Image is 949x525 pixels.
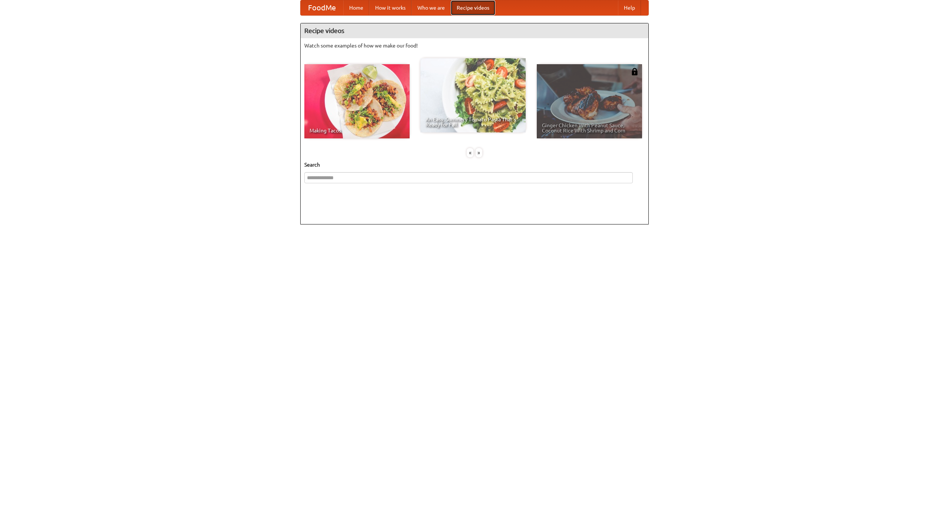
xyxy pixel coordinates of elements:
div: « [467,148,473,157]
img: 483408.png [631,68,638,75]
p: Watch some examples of how we make our food! [304,42,645,49]
a: How it works [369,0,411,15]
a: Help [618,0,641,15]
a: Home [343,0,369,15]
h5: Search [304,161,645,168]
div: » [476,148,482,157]
a: Making Tacos [304,64,410,138]
h4: Recipe videos [301,23,648,38]
span: An Easy, Summery Tomato Pasta That's Ready for Fall [426,117,520,127]
span: Making Tacos [310,128,404,133]
a: Recipe videos [451,0,495,15]
a: An Easy, Summery Tomato Pasta That's Ready for Fall [420,58,526,132]
a: FoodMe [301,0,343,15]
a: Who we are [411,0,451,15]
